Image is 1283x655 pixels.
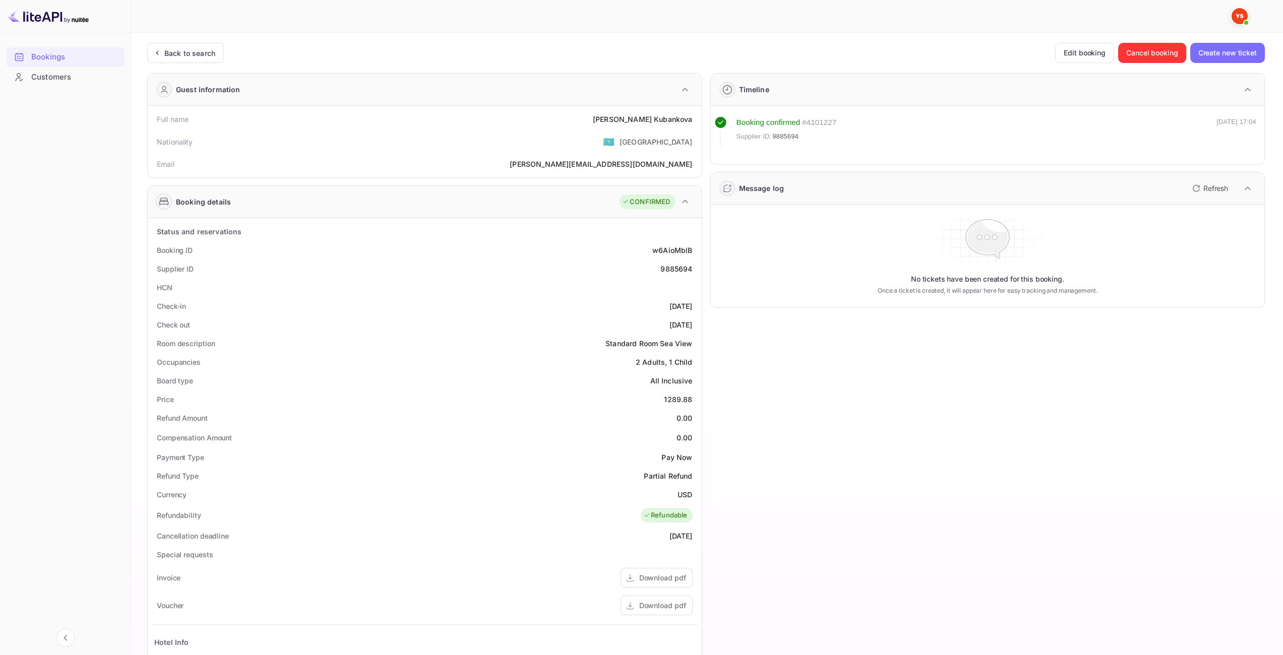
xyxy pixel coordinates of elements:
[6,68,125,87] div: Customers
[1064,47,1106,59] ya-tr-span: Edit booking
[661,452,692,463] div: Pay Now
[1190,43,1265,63] button: Create new ticket
[157,114,189,124] div: Full name
[176,196,231,207] div: Booking details
[157,531,229,541] div: Cancellation deadline
[157,471,199,481] div: Refund Type
[157,245,193,255] div: Booking ID
[6,47,125,67] div: Bookings
[31,72,71,83] ya-tr-span: Customers
[660,264,692,274] div: 9885694
[157,452,204,463] div: Payment Type
[678,489,692,500] div: USD
[157,432,232,443] div: Compensation Amount
[157,600,184,611] div: Voucher
[1232,8,1248,24] img: Yandex Support
[56,629,75,647] button: Collapse navigation
[154,637,189,647] div: Hotel Info
[157,549,213,560] div: Special requests
[1126,47,1178,59] ya-tr-span: Cancel booking
[1203,183,1228,193] p: Refresh
[669,531,693,541] div: [DATE]
[6,68,125,86] a: Customers
[157,159,174,169] div: Email
[605,338,692,349] div: Standard Room Sea View
[157,301,186,311] div: Check-in
[643,510,688,520] div: Refundable
[644,471,692,481] div: Partial Refund
[739,84,769,95] div: Timeline
[157,319,190,330] div: Check out
[157,338,215,349] div: Room description
[677,413,693,423] div: 0.00
[664,394,692,405] div: 1289.88
[157,357,201,367] div: Occupancies
[510,159,692,169] div: [PERSON_NAME][EMAIL_ADDRESS][DOMAIN_NAME]
[164,49,215,57] ya-tr-span: Back to search
[636,357,693,367] div: 2 Adults, 1 Child
[1186,180,1232,196] button: Refresh
[157,226,241,237] div: Status and reservations
[157,489,187,500] div: Currency
[639,572,686,583] div: Download pdf
[157,572,180,583] div: Invoice
[8,8,89,24] img: LiteAPI logo
[157,282,172,293] div: HCN
[650,375,693,386] div: All Inclusive
[911,274,1064,284] p: No tickets have been created for this booking.
[157,137,193,147] div: Nationality
[157,510,201,520] div: Refundability
[157,264,194,274] div: Supplier ID
[652,245,692,255] div: w6AioMblB
[802,117,836,128] div: # 4101227
[669,319,693,330] div: [DATE]
[6,47,125,66] a: Bookings
[593,114,692,124] div: [PERSON_NAME] Kubankova
[157,394,174,405] div: Price
[837,286,1137,295] p: Once a ticket is created, it will appear here for easy tracking and management.
[737,132,772,142] span: Supplier ID:
[639,600,686,611] div: Download pdf
[772,132,799,142] span: 9885694
[669,301,693,311] div: [DATE]
[737,117,801,128] div: Booking confirmed
[622,197,670,207] div: CONFIRMED
[603,133,615,151] span: United States
[677,432,693,443] div: 0.00
[31,51,65,63] ya-tr-span: Bookings
[1216,117,1256,146] div: [DATE] 17:04
[739,183,784,193] div: Message log
[1055,43,1114,63] button: Edit booking
[157,413,208,423] div: Refund Amount
[620,137,693,147] div: [GEOGRAPHIC_DATA]
[157,375,193,386] div: Board type
[1198,47,1257,59] ya-tr-span: Create new ticket
[176,84,240,95] div: Guest information
[1118,43,1186,63] button: Cancel booking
